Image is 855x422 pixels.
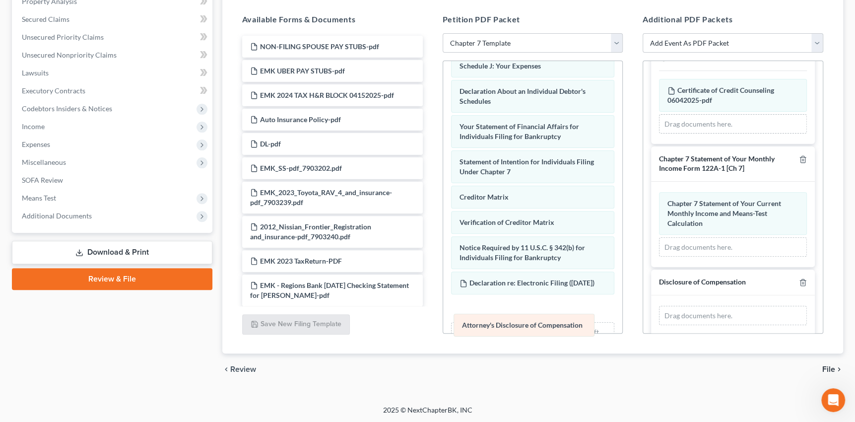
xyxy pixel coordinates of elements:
[22,15,69,23] span: Secured Claims
[14,82,212,100] a: Executory Contracts
[8,256,163,287] div: That's good! Let me know if you receive an filing errors for this case![PERSON_NAME] • 6m agoAdd ...
[673,53,688,62] span: Both
[667,199,781,227] span: Chapter 7 Statement of Your Current Monthly Income and Means-Test Calculation
[222,365,266,373] button: chevron_left Review
[460,122,579,141] span: Your Statement of Financial Affairs for Individuals Filing for Bankruptcy
[260,42,379,51] span: NON-FILING SPOUSE PAY STUBS-pdf
[22,158,66,166] span: Miscellaneous
[835,365,843,373] i: chevron_right
[260,91,394,99] span: EMK 2024 TAX H&R BLOCK 04152025-pdf
[8,154,163,186] div: Hmm. He might not have the authentication app downloaded.Add reaction
[8,154,191,194] div: Lindsey says…
[22,86,85,95] span: Executory Contracts
[44,63,183,92] div: No sweat off my back. I've been waiting on him for months to even review a draft LOL. Now he's in...
[28,5,44,21] img: Profile image for Lindsey
[155,4,174,23] button: Home
[22,122,45,131] span: Income
[16,289,96,295] div: [PERSON_NAME] • 6m ago
[250,188,392,207] span: EMK_2023_Toyota_RAV_4_and_insurance-pdf_7903239.pdf
[460,193,509,201] span: Creditor Matrix
[260,115,341,124] span: Auto Insurance Policy-pdf
[460,62,541,70] span: Schedule J: Your Expenses
[14,10,212,28] a: Secured Claims
[659,278,746,286] span: Disclosure of Compensation
[8,304,190,321] textarea: Message…
[460,87,586,105] span: Declaration About an Individual Debtor's Schedules
[8,194,191,226] div: Shari says…
[22,69,49,77] span: Lawsuits
[48,5,113,12] h1: [PERSON_NAME]
[44,200,183,219] div: He needs to download it on his iPhone I assume
[142,226,191,248] div: He got it.
[36,105,191,146] div: [PERSON_NAME], he doesn't know how to get his OTP from his iPhone. Lord help me.
[12,268,212,290] a: Review & File
[6,4,25,23] button: go back
[460,243,585,262] span: Notice Required by 11 U.S.C. § 342(b) for Individuals Filing for Bankruptcy
[460,157,594,176] span: Statement of Intention for Individuals Filing Under Chapter 7
[22,176,63,184] span: SOFA Review
[16,262,155,281] div: That's good! Let me know if you receive an filing errors for this case!
[22,140,50,148] span: Expenses
[8,256,191,305] div: Lindsey says…
[250,281,409,299] span: EMK - Regions Bank [DATE] Checking Statement for [PERSON_NAME]-pdf
[8,7,191,57] div: Lindsey says…
[821,388,845,412] iframe: Intercom live chat
[8,226,191,256] div: Shari says…
[643,13,823,25] h5: Additional PDF Packets
[22,211,92,220] span: Additional Documents
[667,86,774,104] span: Certificate of Credit Counseling 06042025-pdf
[242,13,423,25] h5: Available Forms & Documents
[16,13,155,43] div: I'm sorry to hear that. Hopefully he can get it done and it isn't too stressful for him or you.
[14,28,212,46] a: Unsecured Priority Claims
[242,314,350,335] button: Save New Filing Template
[460,218,554,226] span: Verification of Creditor Matrix
[16,160,155,180] div: Hmm. He might not have the authentication app downloaded.
[31,325,39,333] button: Emoji picker
[14,171,212,189] a: SOFA Review
[659,114,807,134] div: Drag documents here.
[8,105,191,154] div: Shari says…
[150,232,183,242] div: He got it.
[469,279,594,287] span: Declaration re: Electronic Filing ([DATE])
[659,154,775,172] span: Chapter 7 Statement of Your Monthly Income Form 122A-1 [Ch 7]
[222,365,230,373] i: chevron_left
[250,222,371,241] span: 2012_Nissian_Frontier_Registration and_insurance-pdf_7903240.pdf
[8,57,191,106] div: Shari says…
[63,325,71,333] button: Start recording
[170,321,186,337] button: Send a message…
[22,33,104,41] span: Unsecured Priority Claims
[22,194,56,202] span: Means Test
[44,111,183,141] div: [PERSON_NAME], he doesn't know how to get his OTP from his iPhone. Lord help me.
[659,306,807,326] div: Drag documents here.
[48,12,68,22] p: Active
[8,7,163,49] div: I'm sorry to hear that. Hopefully he can get it done and it isn't too stressful for him or you.Ad...
[260,67,345,75] span: EMK UBER PAY STUBS-pdf
[36,57,191,98] div: No sweat off my back. I've been waiting on him for months to even review a draft LOL. Now he's in...
[14,64,212,82] a: Lawsuits
[14,46,212,64] a: Unsecured Nonpriority Claims
[260,164,342,172] span: EMK_SS-pdf_7903202.pdf
[659,237,807,257] div: Drag documents here.
[47,325,55,333] button: Gif picker
[15,325,23,333] button: Upload attachment
[22,104,112,113] span: Codebtors Insiders & Notices
[230,365,256,373] span: Review
[443,14,520,24] span: Petition PDF Packet
[36,194,191,225] div: He needs to download it on his iPhone I assume
[260,257,342,265] span: EMK 2023 TaxReturn-PDF
[12,241,212,264] a: Download & Print
[174,4,192,22] div: Close
[462,321,583,329] span: Attorney's Disclosure of Compensation
[22,51,117,59] span: Unsecured Nonpriority Claims
[260,140,281,148] span: DL-pdf
[822,365,835,373] span: File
